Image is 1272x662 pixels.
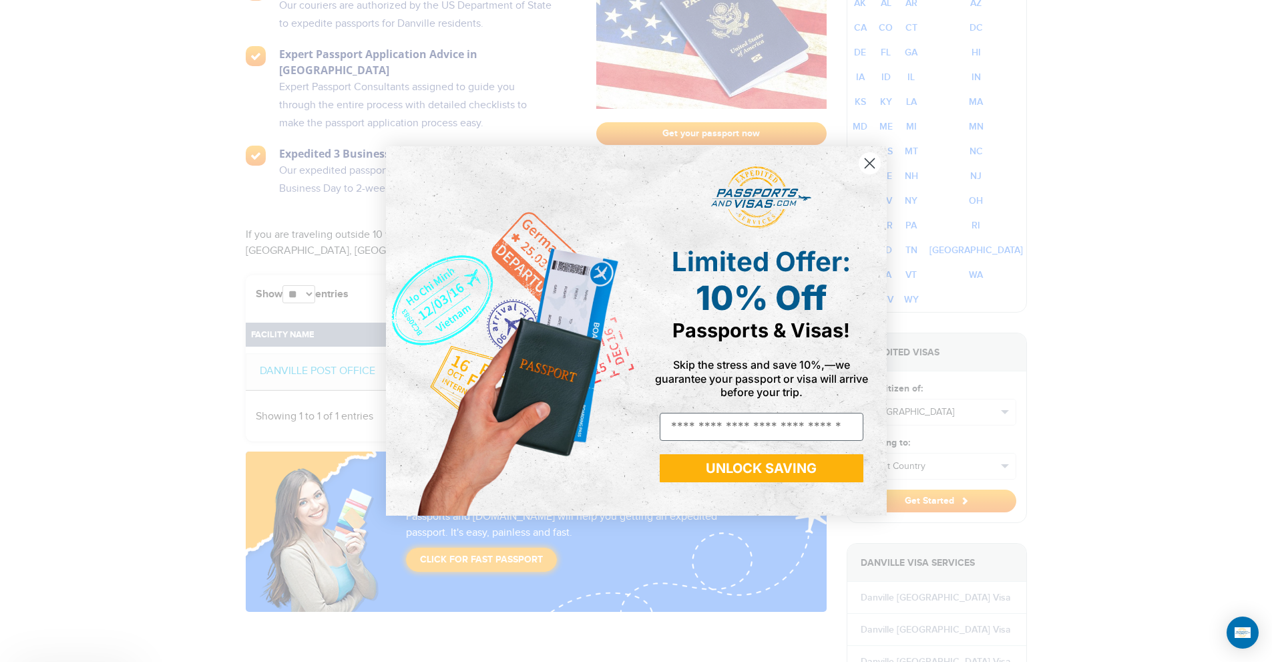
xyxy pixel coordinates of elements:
[672,319,850,342] span: Passports & Visas!
[1227,617,1259,649] div: Open Intercom Messenger
[386,146,636,516] img: de9cda0d-0715-46ca-9a25-073762a91ba7.png
[672,245,851,278] span: Limited Offer:
[711,166,811,229] img: passports and visas
[655,358,868,398] span: Skip the stress and save 10%,—we guarantee your passport or visa will arrive before your trip.
[660,454,863,482] button: UNLOCK SAVING
[858,152,881,175] button: Close dialog
[696,278,827,318] span: 10% Off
